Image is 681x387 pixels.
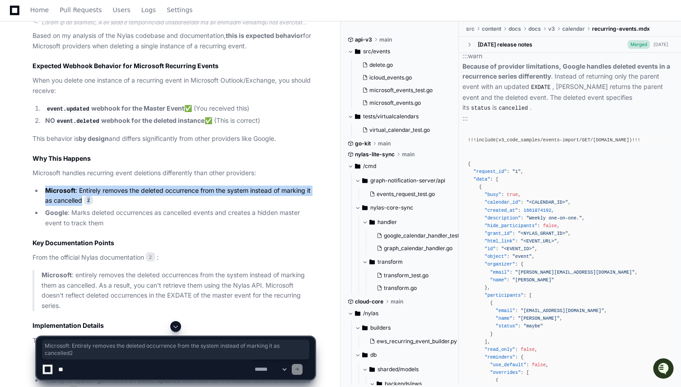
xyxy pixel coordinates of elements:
[355,111,360,122] svg: Directory
[9,67,25,84] img: 1756235613930-3d25f9e4-fa56-45dd-b3ad-e072dfbd1548
[653,41,668,48] div: [DATE]
[90,95,109,102] span: Pylon
[526,215,582,221] span: "Weekly one-on-one."
[485,223,537,228] span: "hide_participants"
[355,36,372,43] span: api-v3
[42,103,315,114] li: ✅ (You received this)
[33,168,315,178] p: Microsoft handles recurring event deletions differently than other providers:
[355,298,383,305] span: cloud-core
[42,116,315,126] li: ✅ (This is correct)
[526,200,568,205] span: "<CALENDAR_ID>"
[490,277,507,283] span: "name"
[363,163,376,170] span: /cmd
[33,238,315,247] h2: Key Documentation Points
[348,159,452,173] button: /cmd
[141,7,156,13] span: Logs
[513,254,532,259] span: "event"
[485,208,518,213] span: "created_at"
[362,255,466,269] button: transform
[42,186,315,206] li: : Entirely removes the deleted occurrence from the system instead of marking it as cancelled
[355,140,371,147] span: go-kit
[528,25,541,33] span: docs
[355,46,360,57] svg: Directory
[45,105,91,113] code: event.updated
[485,231,513,236] span: "grant_id"
[42,19,315,26] div: Lorem ip do sitametc, A eli sedd e temporincidid utlaboreetdol ma ali enimadm veniamqu nos exerci...
[362,175,368,186] svg: Directory
[369,256,375,267] svg: Directory
[490,300,493,306] span: {
[468,161,471,167] span: {
[515,270,635,275] span: "[PERSON_NAME][EMAIL_ADDRESS][DOMAIN_NAME]"
[548,25,555,33] span: v3
[9,9,27,27] img: PlayerZero
[507,254,509,259] span: :
[501,192,504,197] span: :
[355,321,459,335] button: builders
[518,316,560,321] span: "[PERSON_NAME]"
[652,357,676,382] iframe: Open customer support
[507,277,509,283] span: :
[535,246,537,252] span: ,
[487,285,490,290] span: ,
[369,74,412,81] span: icloud_events.go
[635,270,638,275] span: ,
[557,238,560,244] span: ,
[366,188,454,200] button: events_request_test.go
[560,316,562,321] span: ,
[113,7,131,13] span: Users
[42,271,72,279] strong: Microsoft
[485,254,507,259] span: "object"
[466,25,475,33] span: src
[60,7,102,13] span: Pull Requests
[507,192,518,197] span: true
[496,177,499,182] span: [
[359,124,447,136] button: virtual_calendar_test.go
[33,134,315,144] p: This behavior is and differs significantly from other providers like Google.
[359,59,447,71] button: delete.go
[469,104,492,112] code: status
[490,270,509,275] span: "email"
[33,31,315,51] p: Based on my analysis of the Nylas codebase and documentation, for Microsoft providers when deleti...
[355,200,459,215] button: nylas-core-sync
[359,71,447,84] button: icloud_events.go
[355,308,360,319] svg: Directory
[9,36,164,51] div: Welcome
[226,32,303,39] strong: this is expected behavior
[496,246,499,252] span: :
[521,238,557,244] span: "<EVENT_URL>"
[355,161,360,172] svg: Directory
[513,169,521,174] span: "1"
[369,61,393,69] span: delete.go
[523,208,551,213] span: 1661874192
[378,258,403,266] span: transform
[355,151,395,158] span: nylas-lite-sync
[45,209,68,216] strong: Google
[45,187,75,194] strong: Microsoft
[501,246,535,252] span: "<EVENT_ID>"
[485,293,523,298] span: "participants"
[604,308,607,313] span: ,
[551,208,554,213] span: ,
[369,99,421,107] span: microsoft_events.go
[369,217,375,228] svg: Directory
[348,109,452,124] button: tests/virtualcalendars
[518,192,521,197] span: ,
[462,62,670,80] strong: Because of provider limitations, Google handles deleted events in a recurrence series differently
[485,192,501,197] span: "busy"
[490,177,493,182] span: :
[384,245,452,252] span: graph_calendar_handler.go
[84,196,93,205] span: 2
[30,7,49,13] span: Home
[515,261,518,267] span: :
[55,117,101,126] code: event.deleted
[521,308,604,313] span: "[EMAIL_ADDRESS][DOMAIN_NAME]"
[355,173,459,188] button: graph-notification-server/api
[384,272,429,279] span: transform_test.go
[513,316,515,321] span: :
[508,25,521,33] span: docs
[362,202,368,213] svg: Directory
[31,76,131,84] div: We're offline, but we'll be back soon!
[378,140,391,147] span: main
[391,298,403,305] span: main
